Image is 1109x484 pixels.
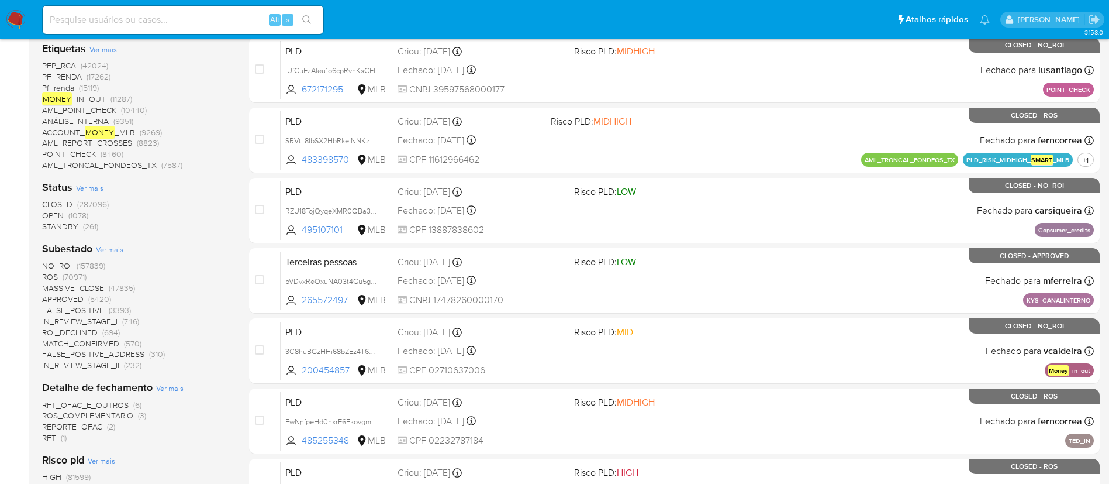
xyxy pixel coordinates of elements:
p: vinicius.santiago@mercadolivre.com [1018,14,1084,25]
span: Atalhos rápidos [906,13,968,26]
input: Pesquise usuários ou casos... [43,12,323,28]
span: Alt [270,14,279,25]
a: Notificações [980,15,990,25]
button: search-icon [295,12,319,28]
a: Sair [1088,13,1100,26]
span: 3.158.0 [1084,28,1103,37]
span: s [286,14,289,25]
